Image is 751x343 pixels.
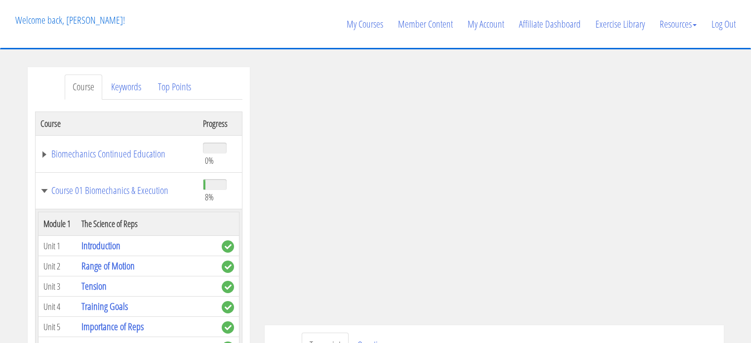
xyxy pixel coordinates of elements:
a: My Account [460,0,512,48]
p: Welcome back, [PERSON_NAME]! [8,0,132,40]
span: complete [222,301,234,313]
a: Range of Motion [81,259,135,272]
span: complete [222,281,234,293]
span: 8% [205,191,214,202]
span: 0% [205,155,214,166]
a: Top Points [150,75,199,100]
a: Biomechanics Continued Education [40,149,194,159]
a: Resources [652,0,704,48]
a: Course 01 Biomechanics & Execution [40,186,194,195]
th: The Science of Reps [77,212,217,236]
td: Unit 1 [38,236,77,256]
span: complete [222,240,234,253]
a: Course [65,75,102,100]
th: Course [35,112,198,135]
a: Tension [81,279,107,293]
a: Training Goals [81,300,128,313]
th: Progress [198,112,242,135]
th: Module 1 [38,212,77,236]
td: Unit 5 [38,317,77,337]
a: Introduction [81,239,120,252]
span: complete [222,261,234,273]
td: Unit 2 [38,256,77,276]
a: My Courses [339,0,391,48]
td: Unit 3 [38,276,77,297]
a: Exercise Library [588,0,652,48]
a: Member Content [391,0,460,48]
a: Importance of Reps [81,320,144,333]
span: complete [222,321,234,334]
a: Affiliate Dashboard [512,0,588,48]
a: Log Out [704,0,743,48]
td: Unit 4 [38,297,77,317]
a: Keywords [103,75,149,100]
